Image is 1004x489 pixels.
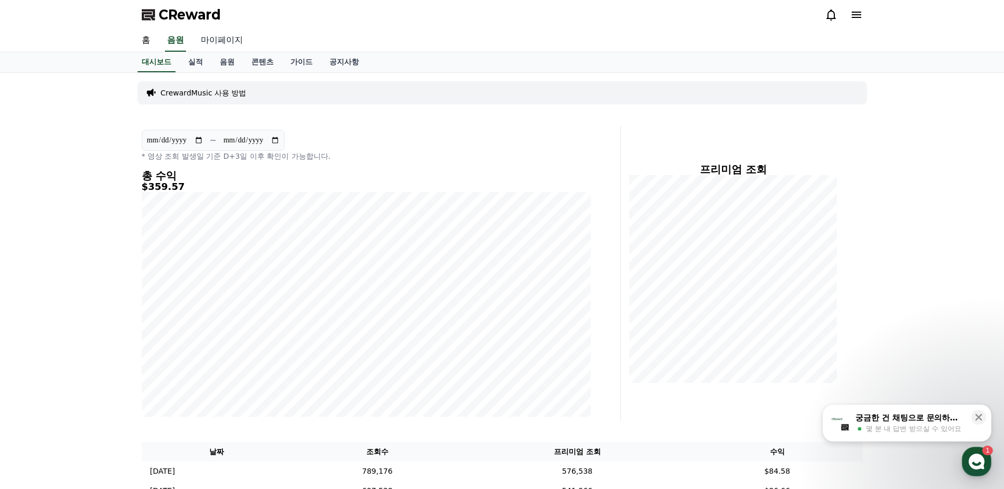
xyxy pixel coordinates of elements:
[136,334,202,361] a: 설정
[150,466,175,477] p: [DATE]
[282,52,321,72] a: 가이드
[463,442,692,462] th: 프리미엄 조회
[142,151,591,161] p: * 영상 조회 발생일 기준 D+3일 이후 확인이 가능합니다.
[211,52,243,72] a: 음원
[163,350,176,359] span: 설정
[3,334,70,361] a: 홈
[321,52,367,72] a: 공지사항
[142,181,591,192] h5: $359.57
[159,6,221,23] span: CReward
[161,88,247,98] a: CrewardMusic 사용 방법
[192,30,251,52] a: 마이페이지
[692,442,863,462] th: 수익
[292,442,463,462] th: 조회수
[165,30,186,52] a: 음원
[138,52,176,72] a: 대시보드
[96,351,109,359] span: 대화
[142,170,591,181] h4: 총 수익
[692,462,863,481] td: $84.58
[70,334,136,361] a: 1대화
[463,462,692,481] td: 576,538
[629,164,837,175] h4: 프리미엄 조회
[33,350,40,359] span: 홈
[180,52,211,72] a: 실적
[142,442,293,462] th: 날짜
[142,6,221,23] a: CReward
[292,462,463,481] td: 789,176
[243,52,282,72] a: 콘텐츠
[133,30,159,52] a: 홈
[107,334,111,342] span: 1
[210,134,217,147] p: ~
